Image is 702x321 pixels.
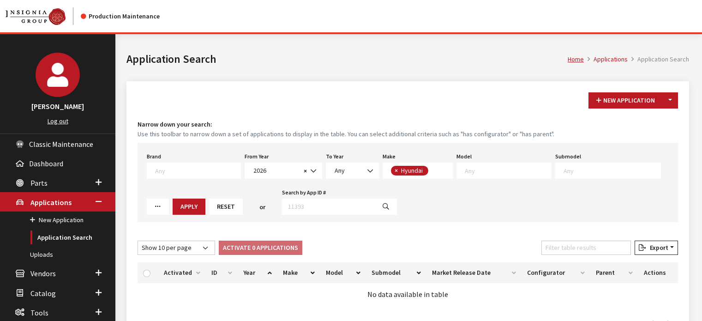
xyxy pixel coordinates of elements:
[277,262,320,283] th: Make: activate to sort column ascending
[522,262,590,283] th: Configurator: activate to sort column ascending
[304,167,307,175] span: ×
[638,262,678,283] th: Actions
[138,120,678,129] h4: Narrow down your search:
[30,178,48,188] span: Parts
[590,262,638,283] th: Parent: activate to sort column ascending
[635,241,678,255] button: Export
[30,269,56,279] span: Vendors
[6,7,81,25] a: Insignia Group logo
[588,92,663,109] button: New Application
[155,166,240,175] textarea: Search
[568,55,584,63] a: Home
[81,12,160,21] div: Production Maintenance
[456,152,472,161] label: Model
[158,262,206,283] th: Activated: activate to sort column ascending
[251,166,301,176] span: 2026
[138,283,678,305] td: No data available in table
[383,152,396,161] label: Make
[628,55,689,64] li: Application Search
[30,198,72,207] span: Applications
[259,202,265,212] span: or
[332,166,373,176] span: Any
[301,166,307,176] button: Remove all items
[282,199,375,215] input: 11393
[173,199,205,215] button: Apply
[9,101,106,112] h3: [PERSON_NAME]
[6,8,66,25] img: Catalog Maintenance
[245,163,322,179] span: 2026
[36,53,80,97] img: Kirsten Dart
[564,166,660,175] textarea: Search
[400,166,425,175] span: Hyundai
[147,152,161,161] label: Brand
[646,243,668,252] span: Export
[282,188,326,197] label: Search by App ID #
[465,166,551,175] textarea: Search
[391,166,400,176] button: Remove item
[126,51,568,67] h1: Application Search
[206,262,238,283] th: ID: activate to sort column ascending
[209,199,243,215] button: Reset
[320,262,366,283] th: Model: activate to sort column ascending
[395,166,398,175] span: ×
[326,152,343,161] label: To Year
[541,241,631,255] input: Filter table results
[29,139,93,149] span: Classic Maintenance
[391,166,428,176] li: Hyundai
[426,262,522,283] th: Market Release Date: activate to sort column ascending
[138,129,678,139] small: Use this toolbar to narrow down a set of applications to display in the table. You can select add...
[245,152,269,161] label: From Year
[29,159,63,168] span: Dashboard
[431,167,436,176] textarea: Search
[584,55,628,64] li: Applications
[326,163,379,179] span: Any
[48,117,68,125] a: Log out
[555,152,581,161] label: Submodel
[30,308,48,317] span: Tools
[30,289,56,298] span: Catalog
[366,262,426,283] th: Submodel: activate to sort column ascending
[335,166,345,175] span: Any
[238,262,277,283] th: Year: activate to sort column ascending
